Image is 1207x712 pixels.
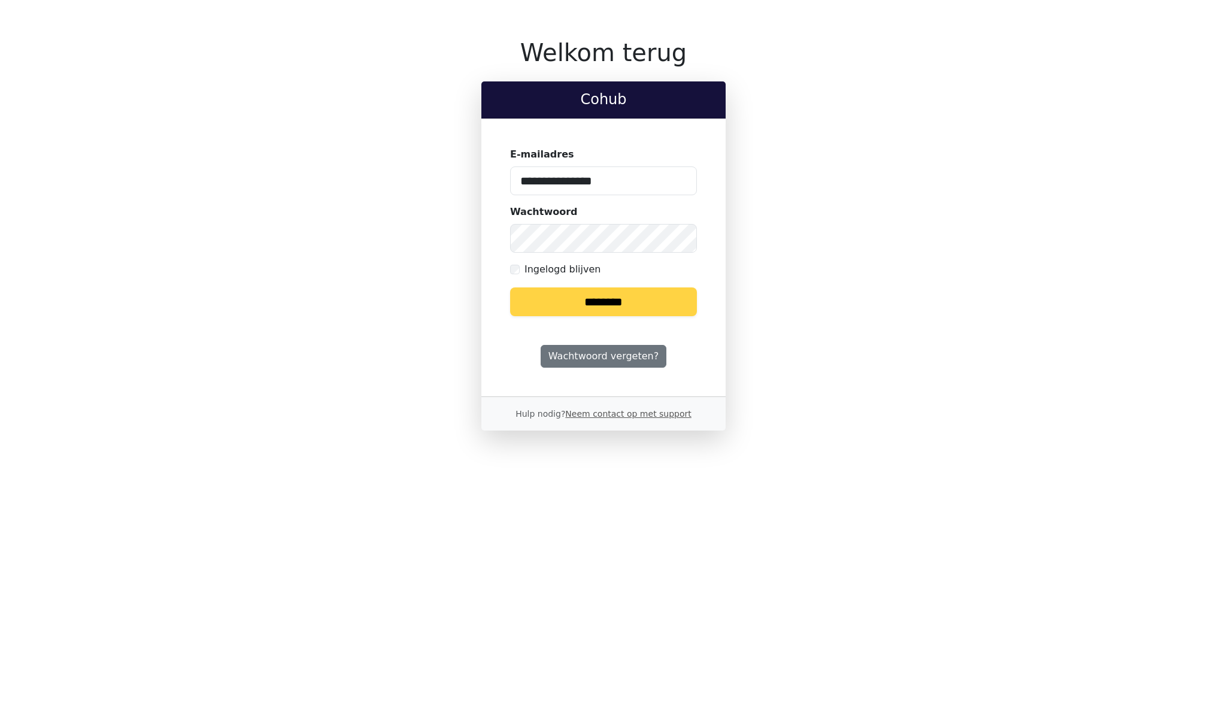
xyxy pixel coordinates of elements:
small: Hulp nodig? [515,409,692,419]
label: Wachtwoord [510,205,578,219]
label: E-mailadres [510,147,574,162]
a: Wachtwoord vergeten? [541,345,666,368]
a: Neem contact op met support [565,409,691,419]
h1: Welkom terug [481,38,726,67]
label: Ingelogd blijven [524,262,601,277]
h2: Cohub [491,91,716,108]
